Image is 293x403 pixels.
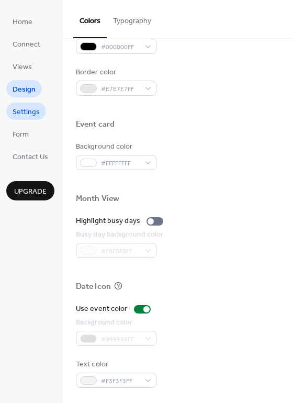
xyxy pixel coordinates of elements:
[6,125,35,142] a: Form
[14,186,47,197] span: Upgrade
[13,39,40,50] span: Connect
[76,317,154,328] div: Background color
[76,67,154,78] div: Border color
[76,194,119,205] div: Month View
[13,17,32,28] span: Home
[13,84,36,95] span: Design
[6,181,54,200] button: Upgrade
[76,229,164,240] div: Busy day background color
[6,35,47,52] a: Connect
[6,80,42,97] a: Design
[6,148,54,165] a: Contact Us
[13,129,29,140] span: Form
[6,103,46,120] a: Settings
[13,107,40,118] span: Settings
[6,13,39,30] a: Home
[101,84,140,95] span: #E7E7E7FF
[76,304,128,315] div: Use event color
[6,58,38,75] a: Views
[76,141,154,152] div: Background color
[13,62,32,73] span: Views
[76,359,154,370] div: Text color
[76,282,111,293] div: Date Icon
[101,158,140,169] span: #FFFFFFFF
[101,376,140,387] span: #F3F3F3FF
[13,152,48,163] span: Contact Us
[76,216,140,227] div: Highlight busy days
[101,42,140,53] span: #000000FF
[76,119,115,130] div: Event card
